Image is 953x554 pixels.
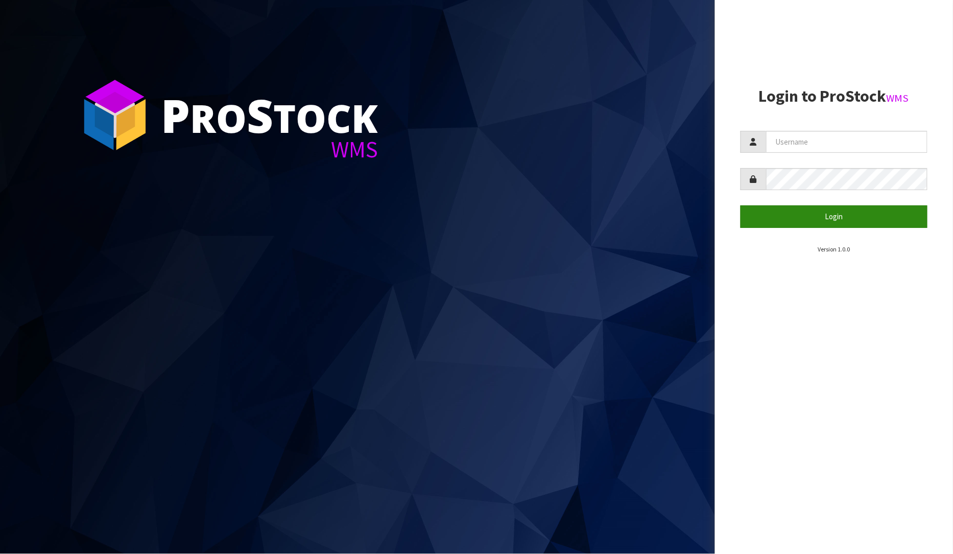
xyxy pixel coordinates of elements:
[161,92,378,138] div: ro tock
[77,77,153,153] img: ProStock Cube
[741,205,928,227] button: Login
[887,91,909,105] small: WMS
[741,87,928,105] h2: Login to ProStock
[818,245,850,253] small: Version 1.0.0
[161,138,378,161] div: WMS
[766,131,928,153] input: Username
[161,84,190,146] span: P
[247,84,273,146] span: S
